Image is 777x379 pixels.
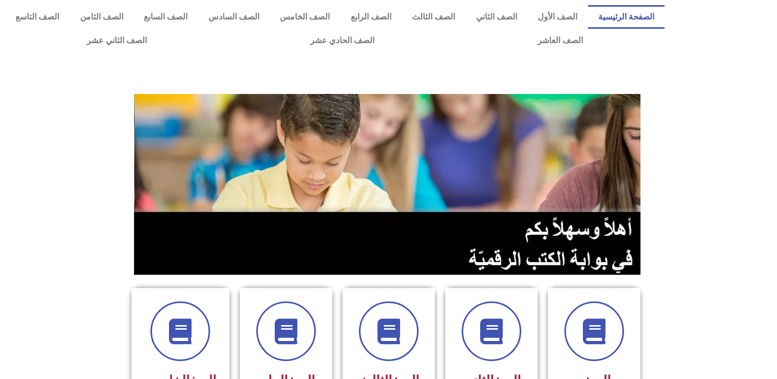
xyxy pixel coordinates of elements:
a: الصف الثالث [402,5,466,29]
a: الصف السابع [134,5,198,29]
a: الصف التاسع [5,5,70,29]
a: الصف العاشر [456,29,665,52]
a: الصف السادس [198,5,270,29]
a: الصف الثاني عشر [5,29,229,52]
a: الصف الثامن [70,5,134,29]
a: الصف الخامس [270,5,340,29]
a: الصف الحادي عشر [229,29,456,52]
a: الصف الأول [527,5,588,29]
a: الصفحة الرئيسية [588,5,665,29]
a: الصف الثاني [466,5,528,29]
a: الصف الرابع [340,5,402,29]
